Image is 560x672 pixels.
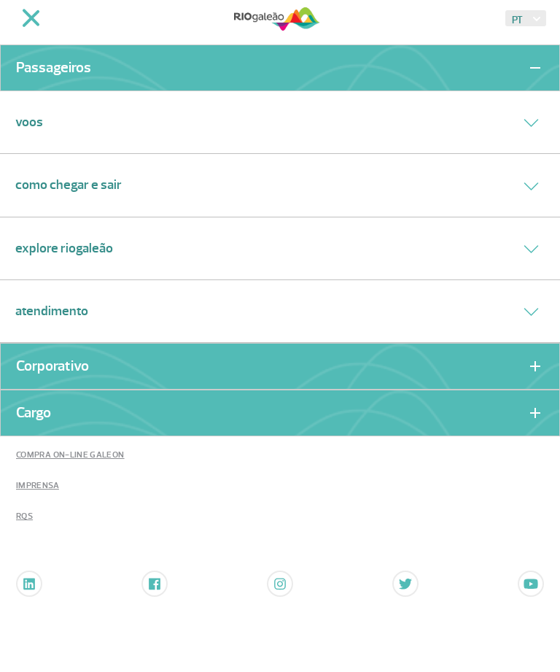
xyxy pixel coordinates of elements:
a: Cargo [16,408,51,418]
a: Corporativo [16,361,89,371]
a: Como chegar e sair [15,175,122,195]
a: Voos [15,112,43,132]
a: Explore RIOgaleão [15,239,113,258]
a: Atendimento [15,301,88,321]
a: Passageiros [16,63,91,73]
